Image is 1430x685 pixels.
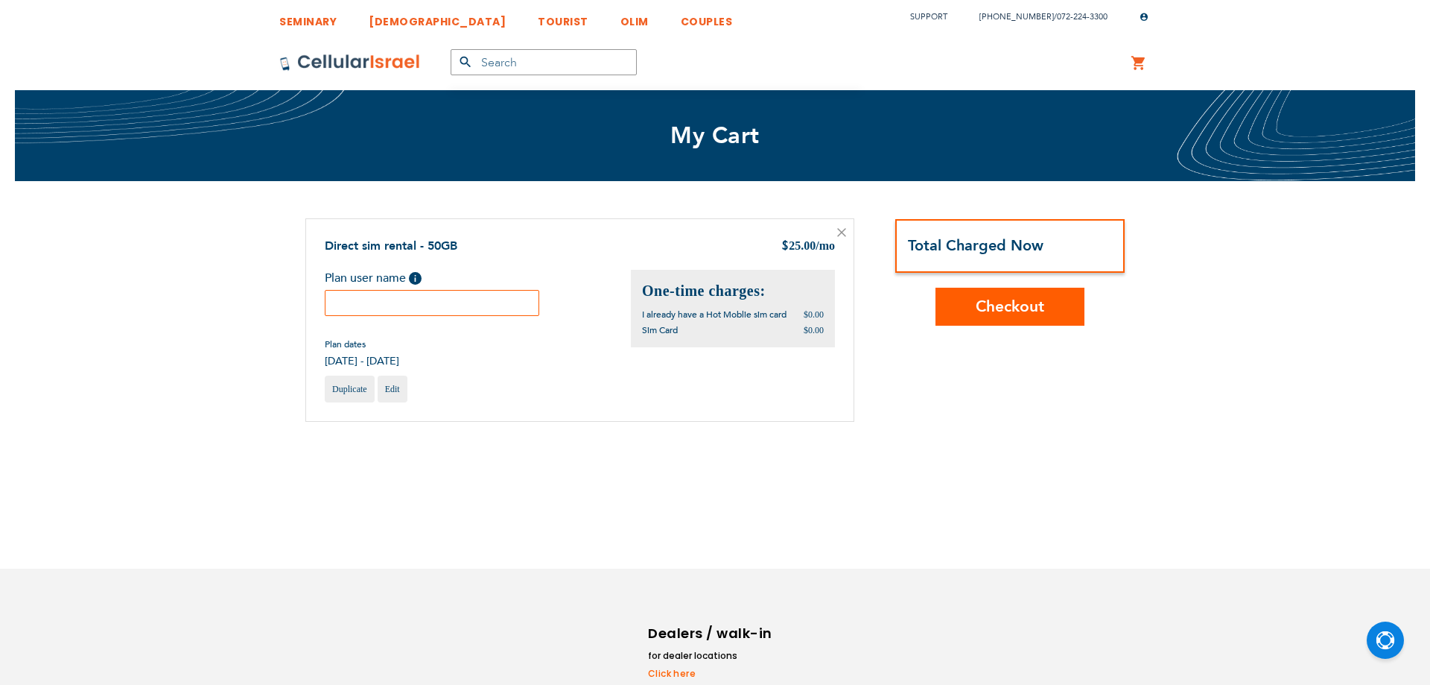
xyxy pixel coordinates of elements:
a: SEMINARY [279,4,337,31]
input: Search [451,49,637,75]
span: $ [781,239,789,256]
span: [DATE] - [DATE] [325,354,399,368]
a: Duplicate [325,376,375,403]
div: 25.00 [781,238,835,256]
span: Checkout [976,296,1044,318]
span: /mo [816,239,835,252]
a: Click here [648,667,775,681]
a: Edit [378,376,407,403]
span: My Cart [670,120,760,151]
span: Sim Card [642,324,678,336]
a: 072-224-3300 [1057,11,1108,22]
span: Help [409,272,422,285]
span: Edit [385,384,400,394]
a: TOURIST [538,4,588,31]
li: for dealer locations [648,648,775,663]
li: / [965,6,1108,28]
span: Plan user name [325,270,406,286]
a: [DEMOGRAPHIC_DATA] [369,4,506,31]
button: Checkout [935,288,1084,326]
strong: Total Charged Now [908,236,1043,256]
span: I already have a Hot Moblie sim card [642,309,786,321]
a: OLIM [620,4,649,31]
span: $0.00 [804,325,824,335]
h6: Dealers / walk-in [648,622,775,645]
h2: One-time charges: [642,281,824,301]
a: Support [910,11,947,22]
a: Direct sim rental - 50GB [325,238,457,254]
span: Duplicate [332,384,367,394]
a: [PHONE_NUMBER] [979,11,1054,22]
span: Plan dates [325,338,399,350]
a: COUPLES [681,4,733,31]
img: Cellular Israel Logo [279,54,421,72]
span: $0.00 [804,309,824,320]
